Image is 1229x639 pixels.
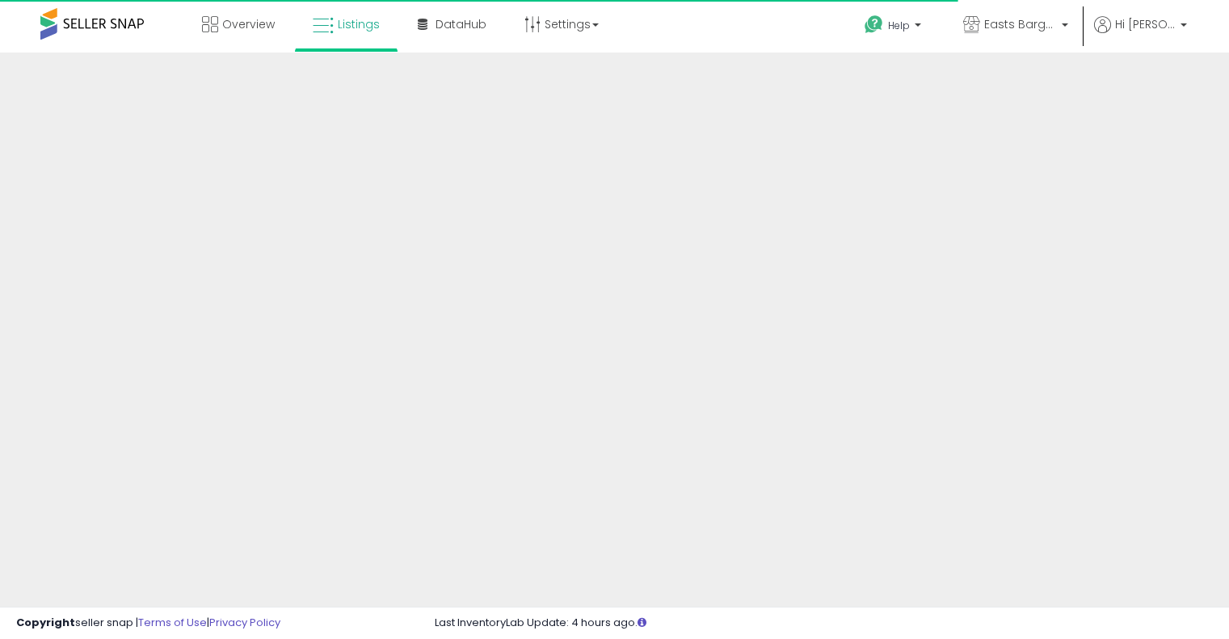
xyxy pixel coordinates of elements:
[436,16,486,32] span: DataHub
[222,16,275,32] span: Overview
[16,616,280,631] div: seller snap | |
[888,19,910,32] span: Help
[984,16,1057,32] span: Easts Bargains
[1115,16,1176,32] span: Hi [PERSON_NAME]
[435,616,1213,631] div: Last InventoryLab Update: 4 hours ago.
[864,15,884,35] i: Get Help
[138,615,207,630] a: Terms of Use
[338,16,380,32] span: Listings
[638,617,646,628] i: Click here to read more about un-synced listings.
[852,2,937,53] a: Help
[209,615,280,630] a: Privacy Policy
[1094,16,1187,53] a: Hi [PERSON_NAME]
[16,615,75,630] strong: Copyright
